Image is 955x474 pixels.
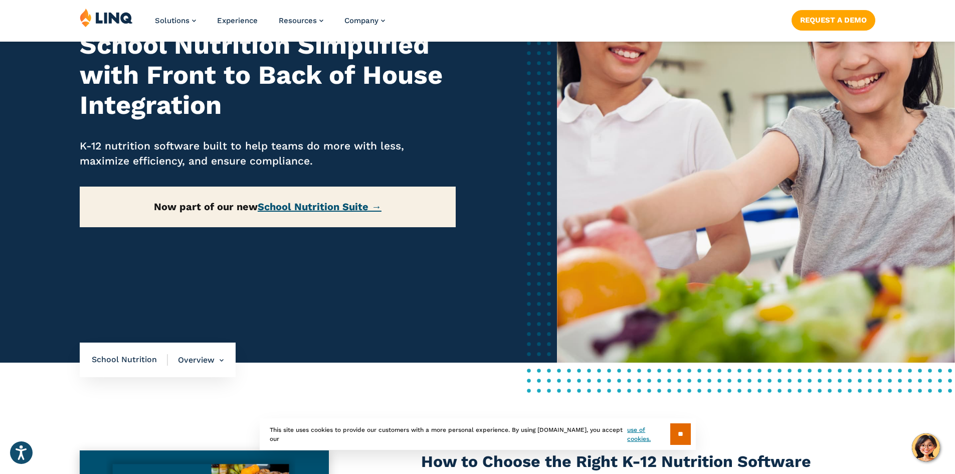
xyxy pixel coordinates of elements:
a: Company [344,16,385,25]
a: Resources [279,16,323,25]
a: Experience [217,16,258,25]
a: Solutions [155,16,196,25]
p: K-12 nutrition software built to help teams do more with less, maximize efficiency, and ensure co... [80,138,456,169]
span: Resources [279,16,317,25]
a: School Nutrition Suite → [258,201,381,213]
nav: Primary Navigation [155,8,385,41]
nav: Button Navigation [792,8,875,30]
button: Hello, have a question? Let’s chat. [912,433,940,461]
strong: Now part of our new [154,201,381,213]
div: This site uses cookies to provide our customers with a more personal experience. By using [DOMAIN... [260,418,696,450]
a: Request a Demo [792,10,875,30]
h2: School Nutrition Simplified with Front to Back of House Integration [80,30,456,120]
span: Solutions [155,16,189,25]
span: School Nutrition [92,354,168,365]
li: Overview [168,343,224,378]
a: use of cookies. [627,425,670,443]
span: Company [344,16,378,25]
img: LINQ | K‑12 Software [80,8,133,27]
